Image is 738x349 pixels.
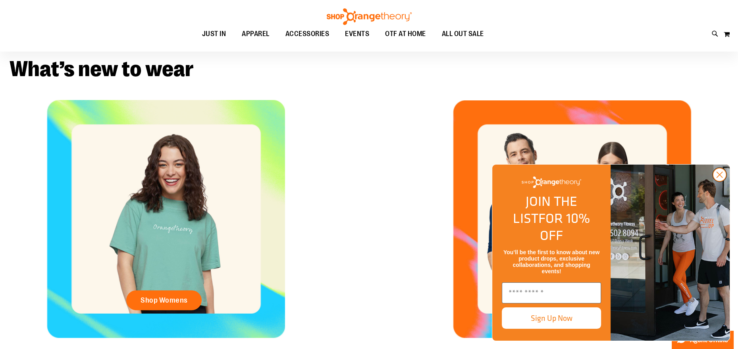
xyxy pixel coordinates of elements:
[611,165,730,341] img: Shop Orangtheory
[442,25,484,43] span: ALL OUT SALE
[141,296,188,305] span: Shop Womens
[242,25,270,43] span: APPAREL
[712,167,727,182] button: Close dialog
[385,25,426,43] span: OTF AT HOME
[513,191,577,228] span: JOIN THE LIST
[285,25,329,43] span: ACCESSORIES
[503,249,599,274] span: You’ll be the first to know about new product drops, exclusive collaborations, and shopping events!
[502,282,601,303] input: Enter email
[484,156,738,349] div: FLYOUT Form
[10,58,728,80] h2: What’s new to wear
[538,208,590,245] span: FOR 10% OFF
[126,290,202,310] a: Shop Womens
[345,25,369,43] span: EVENTS
[502,307,601,329] button: Sign Up Now
[326,8,413,25] img: Shop Orangetheory
[202,25,226,43] span: JUST IN
[522,176,581,188] img: Shop Orangetheory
